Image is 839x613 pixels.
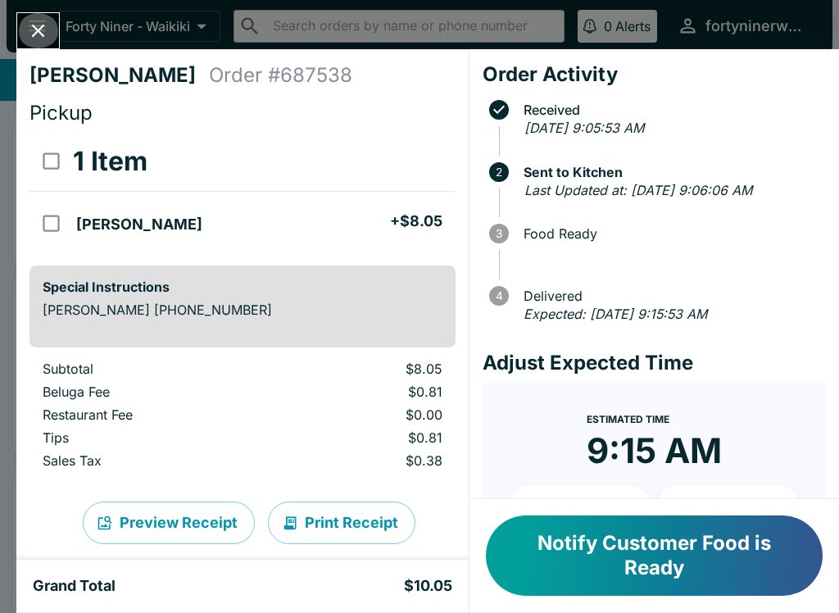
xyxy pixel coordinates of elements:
p: $0.81 [294,429,442,446]
em: Last Updated at: [DATE] 9:06:06 AM [524,182,752,198]
span: Estimated Time [587,413,669,425]
span: Pickup [29,101,93,125]
button: Print Receipt [268,502,415,544]
button: Notify Customer Food is Ready [486,515,823,596]
text: 3 [496,227,502,240]
h4: Adjust Expected Time [483,351,826,375]
button: Preview Receipt [83,502,255,544]
button: + 20 [657,485,800,526]
h4: Order # 687538 [209,63,352,88]
span: Received [515,102,826,117]
p: $0.38 [294,452,442,469]
h5: Grand Total [33,576,116,596]
span: Food Ready [515,226,826,241]
p: $0.81 [294,384,442,400]
table: orders table [29,132,456,252]
p: Sales Tax [43,452,268,469]
h5: [PERSON_NAME] [76,215,202,234]
table: orders table [29,361,456,475]
p: $0.00 [294,406,442,423]
em: Expected: [DATE] 9:15:53 AM [524,306,707,322]
time: 9:15 AM [587,429,722,472]
text: 2 [496,166,502,179]
em: [DATE] 9:05:53 AM [524,120,644,136]
p: Beluga Fee [43,384,268,400]
h4: [PERSON_NAME] [29,63,209,88]
button: Close [17,13,59,48]
h6: Special Instructions [43,279,442,295]
h3: 1 Item [73,145,147,178]
p: [PERSON_NAME] [PHONE_NUMBER] [43,302,442,318]
h5: + $8.05 [390,211,442,231]
span: Delivered [515,288,826,303]
span: Sent to Kitchen [515,165,826,179]
h5: $10.05 [404,576,452,596]
button: + 10 [509,485,651,526]
p: Subtotal [43,361,268,377]
p: Tips [43,429,268,446]
p: $8.05 [294,361,442,377]
text: 4 [495,289,502,302]
h4: Order Activity [483,62,826,87]
p: Restaurant Fee [43,406,268,423]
